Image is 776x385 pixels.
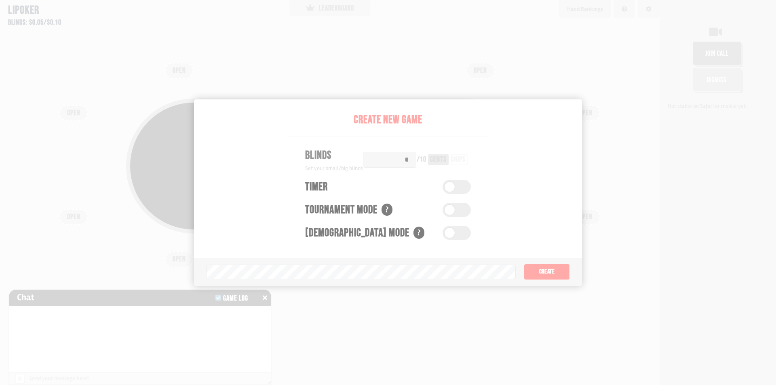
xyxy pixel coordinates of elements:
[693,41,741,65] button: join call
[664,102,772,110] div: Not stable on Safari or mobile yet.
[297,155,363,178] button: COPY GAME LINK
[467,67,494,74] div: OPEN
[60,109,87,117] div: OPEN
[60,213,87,221] div: OPEN
[573,109,599,117] div: OPEN
[693,67,741,92] button: Dismiss
[314,162,356,170] span: COPY GAME LINK
[316,256,343,263] div: OPEN
[573,213,599,221] div: OPEN
[306,4,354,12] div: LEADERBOARD
[567,5,603,13] div: Hand Rankings
[299,139,360,151] div: Pot: $0.00
[220,295,251,302] div: Game Log
[166,67,192,74] div: OPEN
[467,256,494,263] div: OPEN
[166,256,192,263] div: OPEN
